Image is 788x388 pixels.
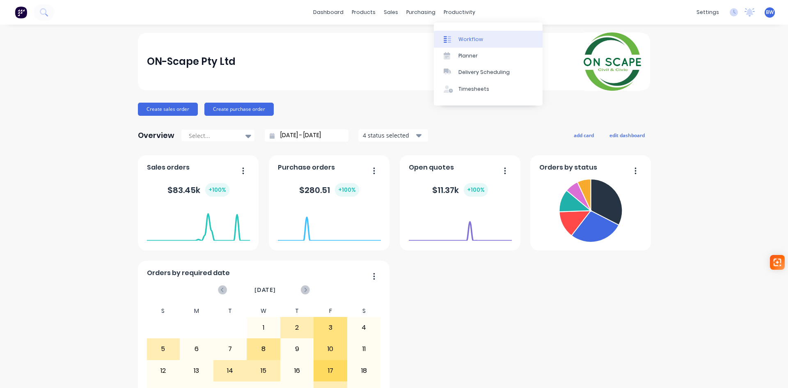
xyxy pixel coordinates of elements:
a: Timesheets [434,81,543,97]
div: 18 [348,360,380,381]
button: Create purchase order [204,103,274,116]
div: W [247,305,280,317]
div: 3 [314,317,347,338]
div: 1 [247,317,280,338]
img: Factory [15,6,27,18]
div: Overview [138,127,174,144]
div: 16 [281,360,314,381]
a: Workflow [434,31,543,47]
div: 7 [214,339,247,359]
div: + 100 % [464,183,488,197]
span: Purchase orders [278,163,335,172]
div: Delivery Scheduling [458,69,510,76]
div: 4 status selected [363,131,415,140]
span: Sales orders [147,163,190,172]
div: $ 11.37k [432,183,488,197]
div: 12 [147,360,180,381]
span: BW [766,9,774,16]
div: 15 [247,360,280,381]
div: products [348,6,380,18]
img: ON-Scape Pty Ltd [584,32,641,91]
span: Open quotes [409,163,454,172]
div: 10 [314,339,347,359]
div: S [147,305,180,317]
div: Timesheets [458,85,489,93]
a: Delivery Scheduling [434,64,543,80]
div: settings [692,6,723,18]
div: productivity [440,6,479,18]
div: 13 [180,360,213,381]
div: 9 [281,339,314,359]
span: [DATE] [254,285,276,294]
div: S [347,305,381,317]
div: 11 [348,339,380,359]
a: Planner [434,48,543,64]
div: 14 [214,360,247,381]
a: dashboard [309,6,348,18]
div: Workflow [458,36,483,43]
div: ON-Scape Pty Ltd [147,53,236,70]
div: $ 280.51 [299,183,359,197]
button: edit dashboard [604,130,650,140]
div: T [213,305,247,317]
div: sales [380,6,402,18]
div: 6 [180,339,213,359]
div: F [314,305,347,317]
div: 17 [314,360,347,381]
div: + 100 % [205,183,229,197]
div: 5 [147,339,180,359]
div: 4 [348,317,380,338]
div: M [180,305,213,317]
div: 2 [281,317,314,338]
div: Planner [458,52,478,60]
button: add card [568,130,599,140]
button: Create sales order [138,103,198,116]
div: 8 [247,339,280,359]
span: Orders by status [539,163,597,172]
div: T [280,305,314,317]
button: 4 status selected [358,129,428,142]
div: + 100 % [335,183,359,197]
div: purchasing [402,6,440,18]
div: $ 83.45k [167,183,229,197]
